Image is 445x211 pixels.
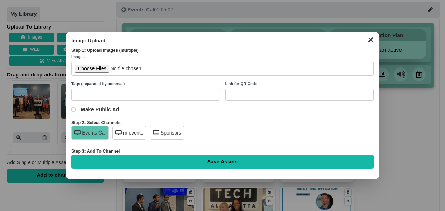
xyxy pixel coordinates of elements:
div: m-events [112,126,146,140]
div: Step 3: Add To Channel [71,148,374,155]
input: Save Assets [71,155,374,169]
label: Images [71,54,374,60]
input: Make Public Ad [71,107,76,112]
div: Events Cal [71,126,109,140]
div: Step 2: Select Channels [71,120,374,126]
label: Make Public Ad [71,106,374,113]
h3: Image Upload [71,37,374,44]
div: Step 1: Upload Images (multiple) [71,48,374,54]
button: ✕ [364,34,377,44]
label: Tags (separated by commas) [71,81,220,87]
div: Sponsors [150,126,184,140]
label: Link for QR Code [225,81,374,87]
